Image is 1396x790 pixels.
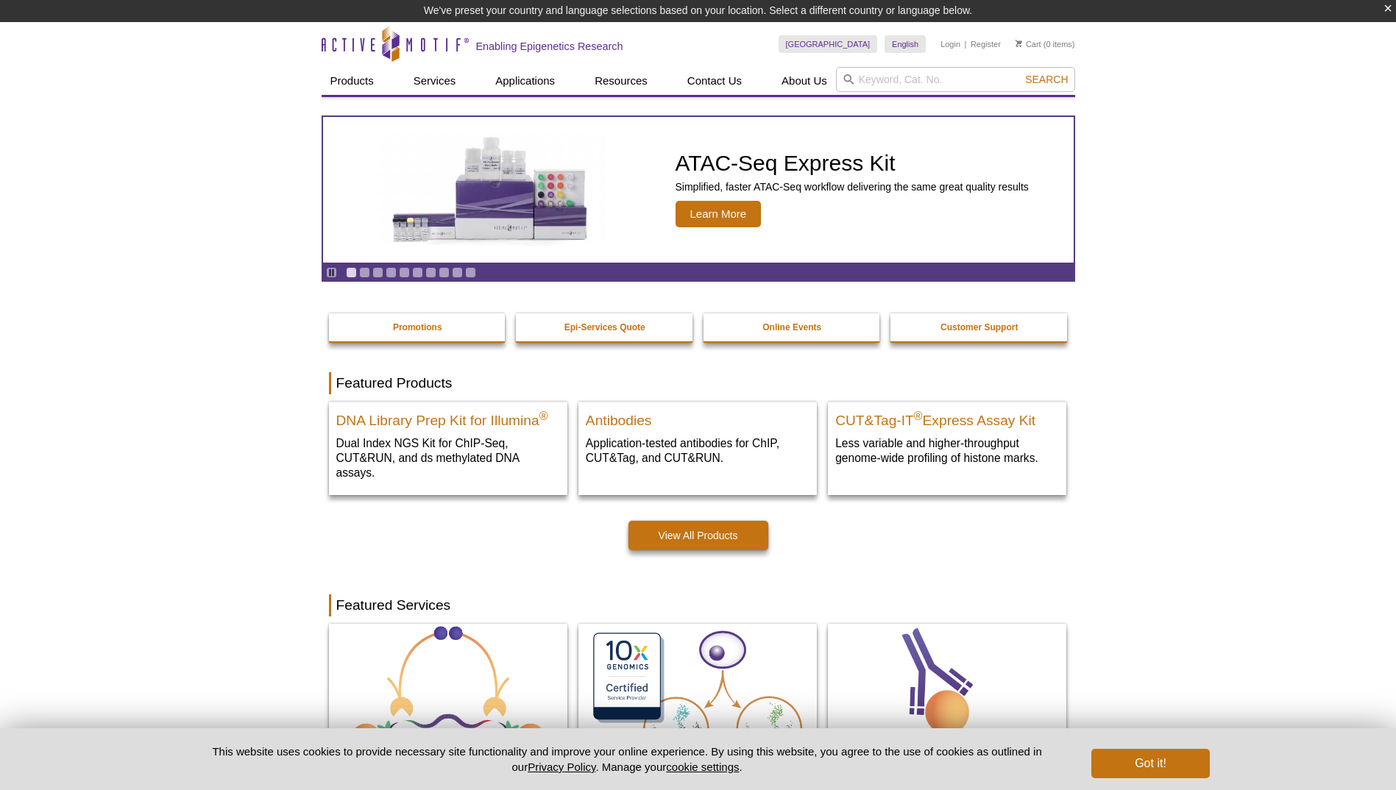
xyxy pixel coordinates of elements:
[666,761,739,773] button: cookie settings
[452,267,463,278] a: Go to slide 9
[835,406,1059,428] h2: CUT&Tag-IT Express Assay Kit
[326,267,337,278] a: Toggle autoplay
[322,67,383,95] a: Products
[329,372,1068,394] h2: Featured Products
[835,435,1059,466] p: Less variable and higher-throughput genome-wide profiling of histone marks​.
[1021,73,1072,86] button: Search
[516,313,694,341] a: Epi-Services Quote
[885,35,926,53] a: English
[399,267,410,278] a: Go to slide 5
[329,624,567,769] img: Fixed ATAC-Seq Services
[346,267,357,278] a: Go to slide 1
[393,322,442,332] strong: Promotions
[586,406,809,428] h2: Antibodies
[828,402,1066,480] a: CUT&Tag-IT® Express Assay Kit CUT&Tag-IT®Express Assay Kit Less variable and higher-throughput ge...
[1016,35,1075,53] li: (0 items)
[359,267,370,278] a: Go to slide 2
[914,410,923,422] sup: ®
[1025,74,1068,85] span: Search
[486,67,564,95] a: Applications
[965,35,967,53] li: |
[329,594,1068,616] h2: Featured Services
[329,313,507,341] a: Promotions
[676,152,1029,174] h2: ATAC-Seq Express Kit
[678,67,751,95] a: Contact Us
[336,406,560,428] h2: DNA Library Prep Kit for Illumina
[676,201,762,227] span: Learn More
[372,267,383,278] a: Go to slide 3
[1016,40,1022,47] img: Your Cart
[578,402,817,480] a: All Antibodies Antibodies Application-tested antibodies for ChIP, CUT&Tag, and CUT&RUN.
[476,40,623,53] h2: Enabling Epigenetics Research
[773,67,836,95] a: About Us
[386,267,397,278] a: Go to slide 4
[329,402,567,495] a: DNA Library Prep Kit for Illumina DNA Library Prep Kit for Illumina® Dual Index NGS Kit for ChIP-...
[539,410,548,422] sup: ®
[564,322,645,332] strong: Epi-Services Quote
[439,267,450,278] a: Go to slide 8
[940,39,960,49] a: Login
[323,117,1074,263] article: ATAC-Seq Express Kit
[836,67,1075,92] input: Keyword, Cat. No.
[187,744,1068,775] p: This website uses cookies to provide necessary site functionality and improve your online experie...
[940,322,1018,332] strong: Customer Support
[528,761,595,773] a: Privacy Policy
[323,117,1074,263] a: ATAC-Seq Express Kit ATAC-Seq Express Kit Simplified, faster ATAC-Seq workflow delivering the sam...
[586,435,809,466] p: Application-tested antibodies for ChIP, CUT&Tag, and CUT&RUN.
[405,67,465,95] a: Services
[1091,749,1209,778] button: Got it!
[890,313,1069,341] a: Customer Support
[828,624,1066,768] img: TIP-ChIP Service
[779,35,878,53] a: [GEOGRAPHIC_DATA]
[1016,39,1041,49] a: Cart
[412,267,423,278] a: Go to slide 6
[762,322,821,332] strong: Online Events
[336,435,560,480] p: Dual Index NGS Kit for ChIP-Seq, CUT&RUN, and ds methylated DNA assays.
[578,624,817,769] img: Single-Cell Multiome Servicee
[676,180,1029,193] p: Simplified, faster ATAC-Seq workflow delivering the same great quality results
[425,267,436,278] a: Go to slide 7
[586,67,656,95] a: Resources
[370,134,613,246] img: ATAC-Seq Express Kit
[971,39,1001,49] a: Register
[628,521,768,550] a: View All Products
[704,313,882,341] a: Online Events
[465,267,476,278] a: Go to slide 10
